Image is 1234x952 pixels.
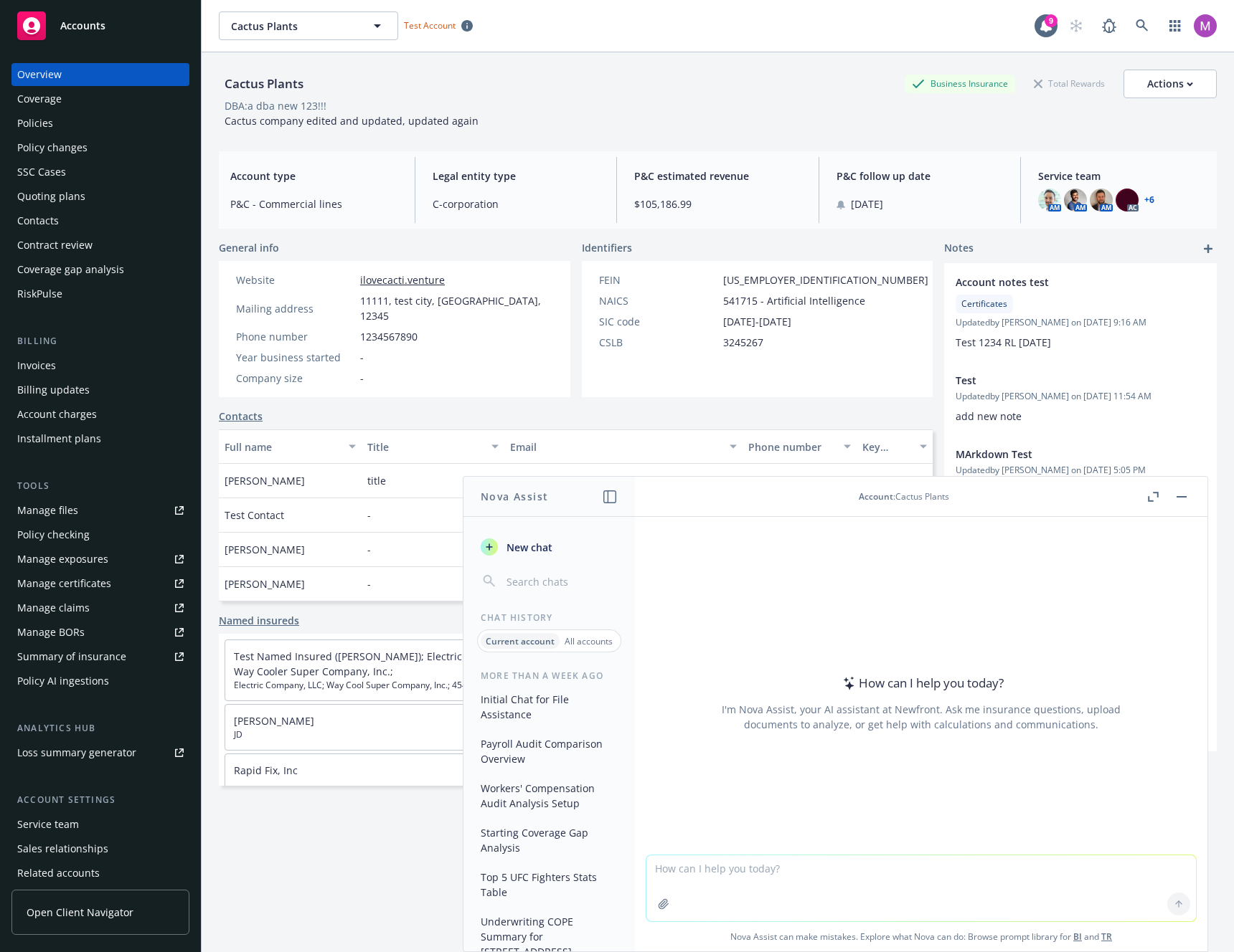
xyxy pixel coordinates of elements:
button: New chat [475,534,623,560]
img: photo [1064,189,1087,211]
div: Title [367,439,483,454]
div: Year business started [236,350,354,365]
span: Cactus Plants [231,19,355,34]
img: photo [1116,189,1139,211]
span: Manage exposures [11,548,189,571]
span: Open Client Navigator [27,905,133,920]
h1: Nova Assist [481,489,548,504]
span: Accounts [60,20,105,32]
div: Tools [11,479,189,493]
div: Analytics hub [11,721,189,736]
div: SIC code [599,314,717,329]
button: Title [362,429,504,464]
a: Sales relationships [11,837,189,860]
a: Related accounts [11,862,189,885]
a: TR [1101,930,1112,943]
a: Manage files [11,499,189,522]
span: $105,186.99 [634,196,801,211]
span: [DATE]-[DATE] [723,314,791,329]
span: Updated by [PERSON_NAME] on [DATE] 11:54 AM [956,390,1205,403]
button: Actions [1124,70,1217,98]
span: - [360,371,364,386]
span: [DATE] [851,196,883,211]
span: Service team [1038,168,1205,184]
a: SSC Cases [11,161,189,184]
div: Phone number [748,439,835,454]
div: Total Rewards [1027,75,1112,92]
span: 1234567890 [360,329,418,344]
a: Installment plans [11,427,189,450]
div: TestUpdatedby [PERSON_NAME] on [DATE] 11:54 AMadd new note [944,361,1217,435]
div: Business Insurance [905,75,1015,92]
span: General info [219,240,279,255]
div: CSLB [599,335,717,350]
div: Related accounts [17,862,100,885]
span: Notes [944,240,974,257]
div: Loss summary generator [17,741,136,764]
div: Coverage gap analysis [17,258,124,281]
button: Phone number [743,429,857,464]
img: photo [1194,14,1217,37]
div: How can I help you today? [839,674,1004,692]
a: Report a Bug [1095,11,1124,40]
div: Account charges [17,403,97,426]
a: Start snowing [1062,11,1091,40]
span: C-corporation [433,196,600,211]
div: Manage certificates [17,572,111,595]
span: Test Contact [225,508,284,523]
div: Manage claims [17,596,90,619]
span: Updated by [PERSON_NAME] on [DATE] 5:05 PM [956,464,1205,477]
div: Manage exposures [17,548,108,571]
div: Full name [225,439,340,454]
span: [PERSON_NAME] [225,576,305,591]
div: Invoices [17,354,56,377]
a: [EMAIL_ADDRESS][DOMAIN_NAME] [510,474,689,487]
div: Phone number [236,329,354,344]
span: Yes [877,473,893,488]
input: Search chats [504,571,618,591]
a: Named insureds [219,613,299,628]
div: 9 [1045,14,1058,27]
div: Overview [17,63,62,86]
span: [PERSON_NAME] [225,542,305,557]
span: MArkdown Test [956,447,1168,462]
a: Summary of insurance [11,645,189,668]
button: Top 5 UFC Fighters Stats Table [475,865,623,904]
div: Coverage [17,87,62,110]
span: Nova Assist can make mistakes. Explore what Nova can do: Browse prompt library for and [641,922,1202,951]
span: Electric Company, LLC; Way Cool Super Company, Inc.; 4545 56, LLC; [234,679,555,692]
div: SSC Cases [17,161,66,184]
div: I'm Nova Assist, your AI assistant at Newfront. Ask me insurance questions, upload documents to a... [720,702,1123,732]
button: Starting Coverage Gap Analysis [475,821,623,860]
a: Invoices [11,354,189,377]
span: JD [234,728,555,741]
a: +6 [1144,196,1154,204]
button: Payroll Audit Comparison Overview [475,732,623,771]
a: Coverage gap analysis [11,258,189,281]
span: - [367,542,371,557]
p: Current account [486,635,555,647]
span: P&C follow up date [837,168,1004,184]
div: Chat History [463,611,635,624]
a: Contacts [11,209,189,232]
button: Email [504,429,743,464]
div: FEIN [599,272,717,287]
div: NAICS [599,293,717,308]
a: Search [1128,11,1157,40]
a: Quoting plans [11,185,189,208]
div: More than a week ago [463,670,635,682]
a: Policy AI ingestions [11,670,189,692]
span: Updated by [PERSON_NAME] on [DATE] 9:16 AM [956,316,1205,329]
button: Initial Chat for File Assistance [475,687,623,726]
a: Manage BORs [11,621,189,644]
a: Contract review [11,234,189,257]
a: Manage claims [11,596,189,619]
div: : Cactus Plants [859,490,949,503]
span: Test Account [404,19,456,32]
a: Policy changes [11,136,189,159]
a: Policy checking [11,523,189,546]
span: Account type [230,168,397,184]
span: P&C - Commercial lines [230,196,397,211]
span: Test [956,373,1168,388]
a: Accounts [11,6,189,46]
